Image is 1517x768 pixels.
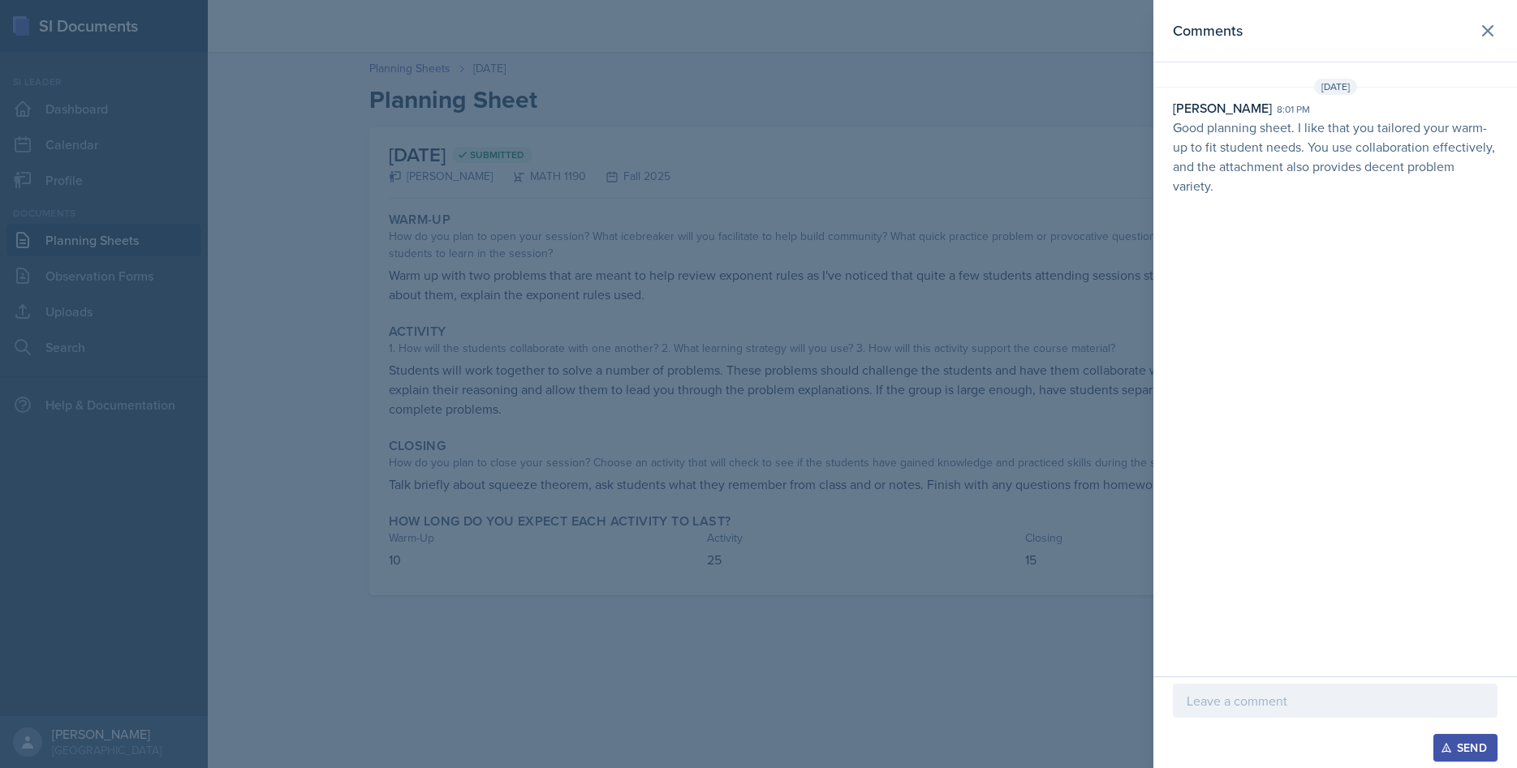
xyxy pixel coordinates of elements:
[1277,102,1310,117] div: 8:01 pm
[1173,19,1243,42] h2: Comments
[1433,734,1498,762] button: Send
[1173,98,1272,118] div: [PERSON_NAME]
[1444,741,1487,754] div: Send
[1173,118,1498,195] p: Good planning sheet. I like that you tailored your warm-up to fit student needs. You use collabor...
[1314,79,1357,95] span: [DATE]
